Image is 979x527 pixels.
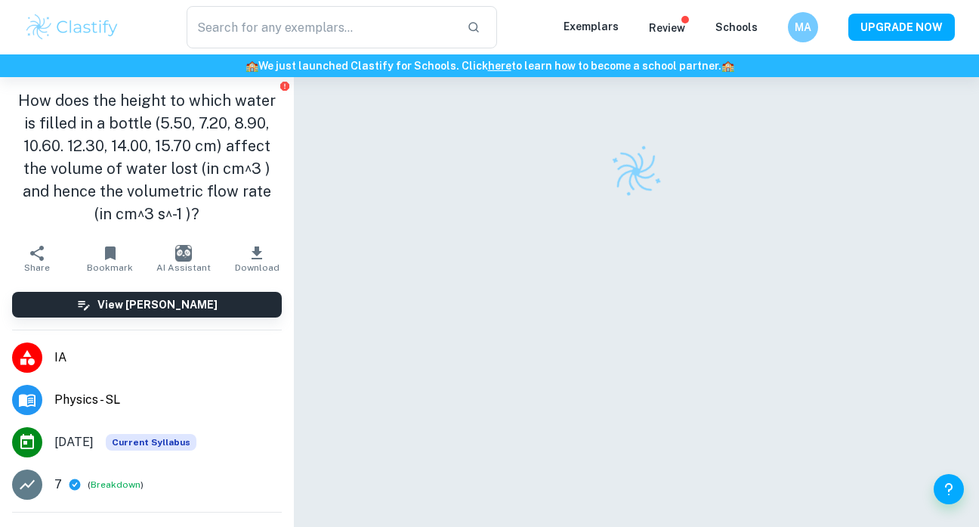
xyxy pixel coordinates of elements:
span: ( ) [88,478,144,492]
button: Help and Feedback [934,474,964,504]
button: Report issue [279,80,291,91]
span: Physics - SL [54,391,282,409]
span: Share [24,262,50,273]
p: 7 [54,476,62,494]
span: AI Assistant [156,262,211,273]
button: UPGRADE NOW [848,14,955,41]
button: Bookmark [73,237,147,280]
p: Exemplars [564,18,619,35]
img: Clastify logo [601,137,671,206]
button: Download [221,237,294,280]
button: MA [788,12,818,42]
img: Clastify logo [24,12,120,42]
p: Review [649,20,685,36]
span: Download [235,262,279,273]
img: AI Assistant [175,245,192,262]
h1: How does the height to which water is filled in a bottle (5.50, 7.20, 8.90, 10.60. 12.30, 14.00, ... [12,89,282,225]
button: View [PERSON_NAME] [12,292,282,318]
span: Bookmark [87,262,133,273]
span: Current Syllabus [106,434,196,451]
a: Schools [715,21,758,33]
span: [DATE] [54,433,94,451]
div: This exemplar is based on the current syllabus. Feel free to refer to it for inspiration/ideas wh... [106,434,196,451]
span: 🏫 [246,60,258,72]
input: Search for any exemplars... [187,6,455,48]
h6: We just launched Clastify for Schools. Click to learn how to become a school partner. [3,57,976,74]
span: IA [54,349,282,367]
h6: View [PERSON_NAME] [97,296,218,313]
button: Breakdown [91,478,141,491]
span: 🏫 [721,60,734,72]
button: AI Assistant [147,237,220,280]
a: here [488,60,511,72]
h6: MA [795,19,812,36]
